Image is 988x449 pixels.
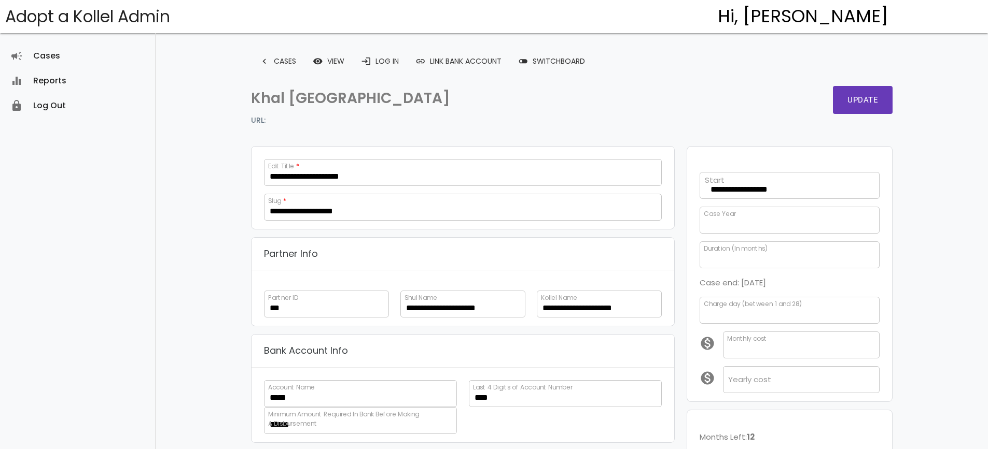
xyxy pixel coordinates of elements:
[264,343,348,359] p: Bank Account Info
[700,336,723,351] i: monetization_on
[407,52,510,70] a: Link Bank Account
[251,114,266,127] strong: URL:
[833,86,893,114] button: Update
[251,86,566,111] p: Khal [GEOGRAPHIC_DATA]
[10,68,23,93] i: equalizer
[700,430,880,444] p: Months Left:
[264,246,318,262] p: Partner Info
[518,52,528,70] span: toggle_off
[10,93,23,118] i: lock
[361,52,371,70] i: login
[10,44,23,68] i: campaign
[304,52,353,70] a: remove_red_eyeView
[700,370,723,386] i: monetization_on
[747,431,755,442] b: 12
[259,52,270,70] i: keyboard_arrow_left
[718,7,888,26] h4: Hi, [PERSON_NAME]
[313,52,323,70] i: remove_red_eye
[415,52,426,70] span: link
[353,52,407,70] a: loginLog In
[510,52,593,70] a: toggle_offSwitchboard
[700,276,880,289] p: Case end: [DATE]
[251,52,304,70] a: keyboard_arrow_leftCases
